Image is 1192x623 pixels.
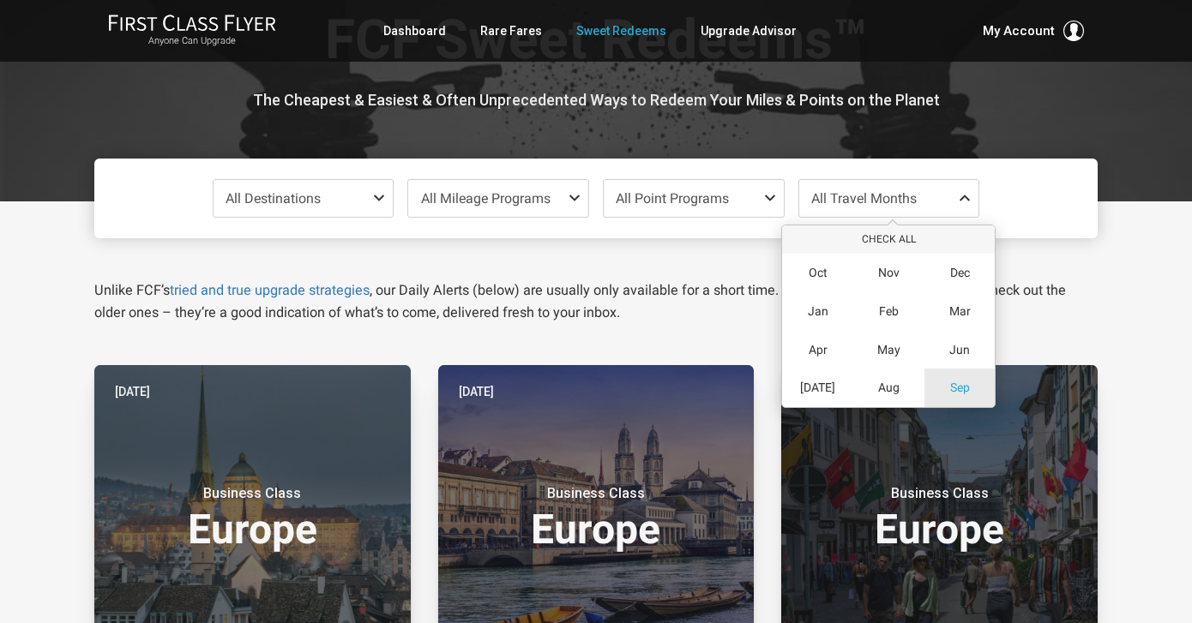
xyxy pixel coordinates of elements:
[115,485,390,550] h3: Europe
[809,343,828,357] span: Apr
[94,279,1098,324] p: Unlike FCF’s , our Daily Alerts (below) are usually only available for a short time. Jump on thos...
[800,380,835,395] span: [DATE]
[616,190,729,207] span: All Point Programs
[878,380,900,395] span: Aug
[949,343,970,357] span: Jun
[878,266,900,280] span: Nov
[421,190,551,207] span: All Mileage Programs
[383,15,446,46] a: Dashboard
[115,382,150,401] time: [DATE]
[950,266,970,280] span: Dec
[226,190,321,207] span: All Destinations
[576,15,666,46] a: Sweet Redeems
[459,485,734,550] h3: Europe
[809,266,828,280] span: Oct
[701,15,797,46] a: Upgrade Advisor
[950,380,970,395] span: Sep
[108,14,276,32] img: First Class Flyer
[983,21,1055,41] span: My Account
[480,15,542,46] a: Rare Fares
[983,21,1084,41] button: My Account
[811,190,917,207] span: All Travel Months
[108,35,276,47] small: Anyone Can Upgrade
[489,485,703,502] small: Business Class
[808,304,828,319] span: Jan
[170,282,370,298] a: tried and true upgrade strategies
[782,225,995,254] button: Check All
[802,485,1077,550] h3: Europe
[459,382,494,401] time: [DATE]
[877,343,900,357] span: May
[879,304,899,319] span: Feb
[145,485,359,502] small: Business Class
[949,304,971,319] span: Mar
[108,14,276,48] a: First Class FlyerAnyone Can Upgrade
[107,92,1085,109] h3: The Cheapest & Easiest & Often Unprecedented Ways to Redeem Your Miles & Points on the Planet
[833,485,1047,502] small: Business Class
